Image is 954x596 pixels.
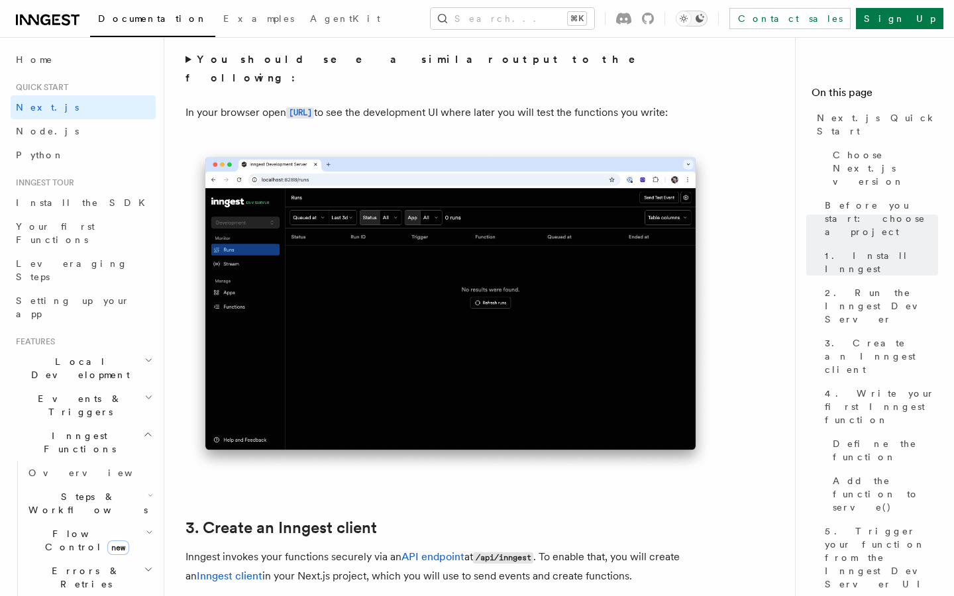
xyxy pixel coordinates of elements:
button: Errors & Retries [23,559,156,596]
span: 2. Run the Inngest Dev Server [825,286,938,326]
p: Inngest invokes your functions securely via an at . To enable that, you will create an in your Ne... [185,548,715,585]
span: Install the SDK [16,197,153,208]
a: Define the function [827,432,938,469]
span: 3. Create an Inngest client [825,336,938,376]
span: Home [16,53,53,66]
a: Overview [23,461,156,485]
span: Next.js Quick Start [817,111,938,138]
span: Events & Triggers [11,392,144,419]
span: Node.js [16,126,79,136]
a: 3. Create an Inngest client [185,519,377,537]
span: Steps & Workflows [23,490,148,517]
a: Setting up your app [11,289,156,326]
span: 1. Install Inngest [825,249,938,275]
button: Flow Controlnew [23,522,156,559]
span: Local Development [11,355,144,381]
strong: You should see a similar output to the following: [185,53,654,84]
a: 1. Install Inngest [820,244,938,281]
span: Choose Next.js version [833,148,938,188]
span: Your first Functions [16,221,95,245]
a: AgentKit [302,4,388,36]
span: 4. Write your first Inngest function [825,387,938,426]
span: Inngest tour [11,177,74,188]
a: Before you start: choose a project [820,193,938,244]
img: Inngest Dev Server's 'Runs' tab with no data [185,144,715,477]
span: Overview [28,468,165,478]
a: 2. Run the Inngest Dev Server [820,281,938,331]
code: [URL] [286,107,314,119]
span: Documentation [98,13,207,24]
a: 4. Write your first Inngest function [820,381,938,432]
a: Examples [215,4,302,36]
a: Next.js Quick Start [812,106,938,143]
span: Next.js [16,102,79,113]
span: Add the function to serve() [833,474,938,514]
button: Inngest Functions [11,424,156,461]
a: API endpoint [401,550,464,563]
span: Errors & Retries [23,564,144,591]
span: Define the function [833,437,938,464]
span: AgentKit [310,13,380,24]
span: Before you start: choose a project [825,199,938,238]
span: Leveraging Steps [16,258,128,282]
a: 3. Create an Inngest client [820,331,938,381]
button: Search...⌘K [431,8,594,29]
button: Local Development [11,350,156,387]
code: /api/inngest [473,552,533,564]
a: Your first Functions [11,215,156,252]
summary: You should see a similar output to the following: [185,50,715,87]
a: Add the function to serve() [827,469,938,519]
a: Home [11,48,156,72]
p: In your browser open to see the development UI where later you will test the functions you write: [185,103,715,123]
a: Install the SDK [11,191,156,215]
a: [URL] [286,106,314,119]
span: Examples [223,13,294,24]
span: Quick start [11,82,68,93]
span: 5. Trigger your function from the Inngest Dev Server UI [825,524,938,591]
button: Steps & Workflows [23,485,156,522]
a: 5. Trigger your function from the Inngest Dev Server UI [820,519,938,596]
kbd: ⌘K [568,12,586,25]
span: Setting up your app [16,295,130,319]
span: Inngest Functions [11,429,143,456]
button: Events & Triggers [11,387,156,424]
a: Sign Up [856,8,943,29]
span: new [107,540,129,555]
h4: On this page [812,85,938,106]
a: Inngest client [197,570,262,582]
span: Python [16,150,64,160]
a: Node.js [11,119,156,143]
a: Choose Next.js version [827,143,938,193]
button: Toggle dark mode [676,11,708,26]
a: Leveraging Steps [11,252,156,289]
a: Python [11,143,156,167]
a: Documentation [90,4,215,37]
span: Features [11,336,55,347]
span: Flow Control [23,527,146,554]
a: Contact sales [729,8,851,29]
a: Next.js [11,95,156,119]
